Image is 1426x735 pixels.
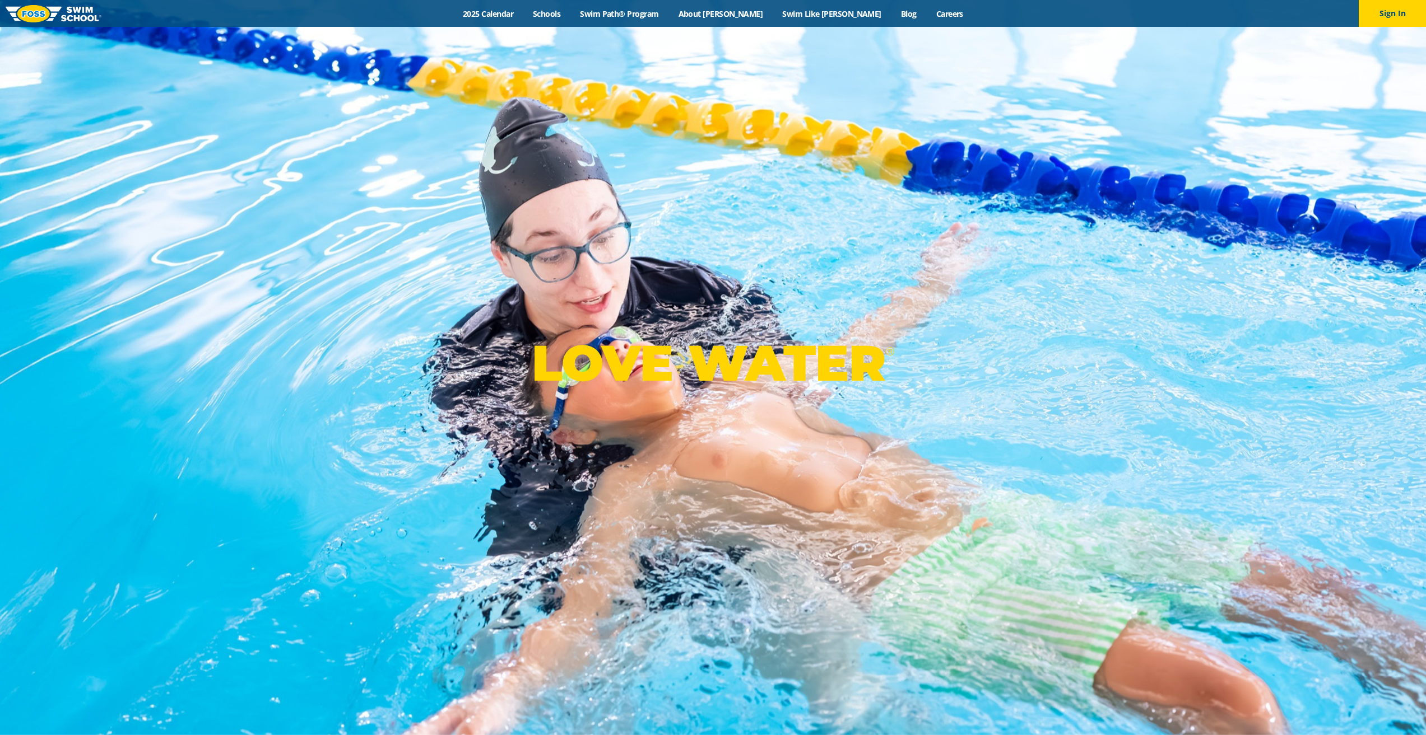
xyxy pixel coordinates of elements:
[668,8,773,19] a: About [PERSON_NAME]
[570,8,668,19] a: Swim Path® Program
[773,8,891,19] a: Swim Like [PERSON_NAME]
[523,8,570,19] a: Schools
[885,344,894,358] sup: ®
[891,8,926,19] a: Blog
[453,8,523,19] a: 2025 Calendar
[532,333,894,393] p: LOVE WATER
[926,8,973,19] a: Careers
[6,5,101,22] img: FOSS Swim School Logo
